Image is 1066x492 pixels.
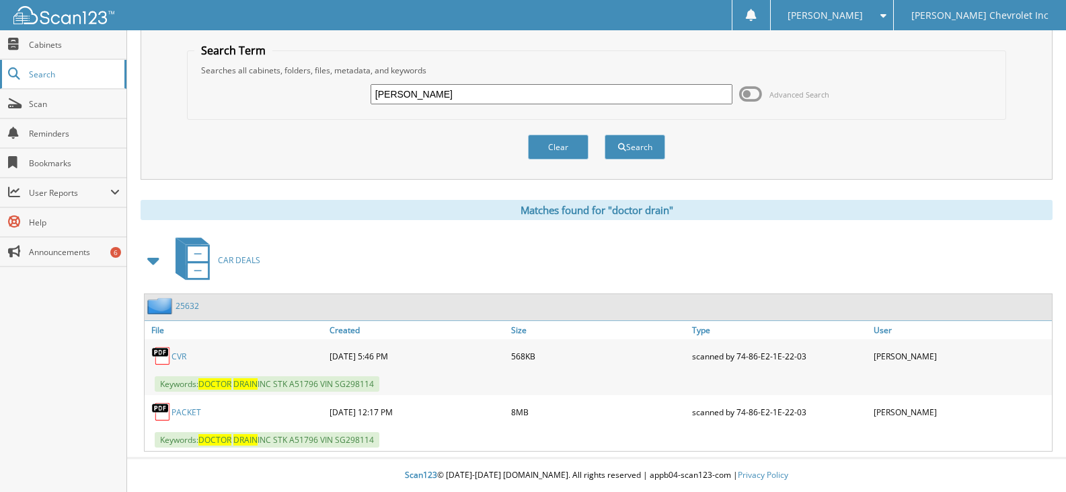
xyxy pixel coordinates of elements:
[870,321,1052,339] a: User
[194,65,999,76] div: Searches all cabinets, folders, files, metadata, and keywords
[145,321,326,339] a: File
[405,469,437,481] span: Scan123
[147,297,176,314] img: folder2.png
[172,407,201,418] a: PACKET
[689,321,870,339] a: Type
[738,469,788,481] a: Privacy Policy
[870,343,1052,370] div: [PERSON_NAME]
[29,157,120,169] span: Bookmarks
[326,321,508,339] a: Created
[110,247,121,258] div: 6
[689,343,870,370] div: scanned by 74-86-E2-1E-22-03
[870,398,1052,425] div: [PERSON_NAME]
[788,11,863,20] span: [PERSON_NAME]
[528,135,588,160] button: Clear
[29,187,110,199] span: User Reports
[508,398,689,425] div: 8MB
[326,343,508,370] div: [DATE] 5:46 PM
[167,234,260,287] a: CAR DEALS
[155,432,379,448] span: Keywords: INC STK A51796 VIN SG298114
[326,398,508,425] div: [DATE] 12:17 PM
[29,69,118,80] span: Search
[605,135,665,160] button: Search
[176,300,199,312] a: 25632
[29,98,120,110] span: Scan
[155,376,379,392] span: Keywords: INC STK A51796 VIN SG298114
[218,254,260,266] span: CAR DEALS
[689,398,870,425] div: scanned by 74-86-E2-1E-22-03
[29,217,120,228] span: Help
[172,351,186,362] a: CVR
[233,378,258,390] span: DRAIN
[198,378,231,390] span: DOCTOR
[769,90,829,100] span: Advanced Search
[29,39,120,50] span: Cabinets
[194,43,272,58] legend: Search Term
[508,321,689,339] a: Size
[233,434,258,446] span: DRAIN
[29,128,120,139] span: Reminders
[198,434,231,446] span: DOCTOR
[508,343,689,370] div: 568KB
[141,200,1053,220] div: Matches found for "doctor drain"
[29,246,120,258] span: Announcements
[127,459,1066,492] div: © [DATE]-[DATE] [DOMAIN_NAME]. All rights reserved | appb04-scan123-com |
[13,6,114,24] img: scan123-logo-white.svg
[911,11,1049,20] span: [PERSON_NAME] Chevrolet Inc
[151,346,172,366] img: PDF.png
[151,402,172,422] img: PDF.png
